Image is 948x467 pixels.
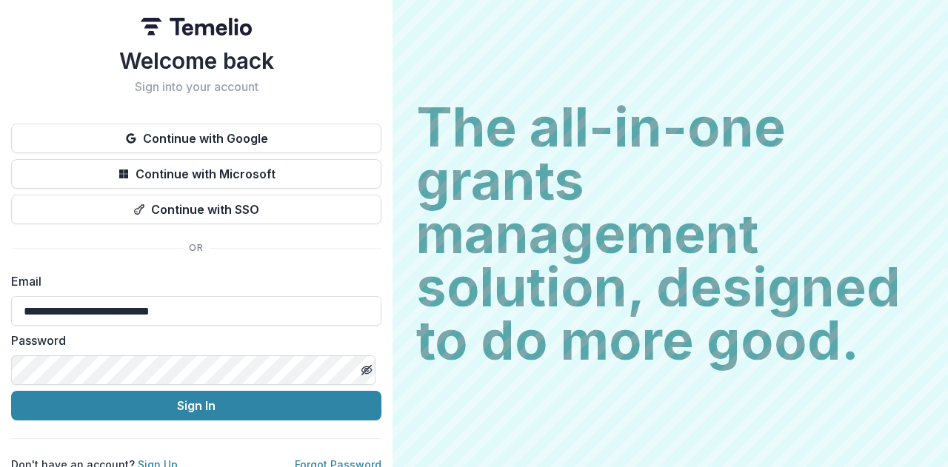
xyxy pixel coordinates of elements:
[11,332,373,349] label: Password
[11,195,381,224] button: Continue with SSO
[11,272,373,290] label: Email
[11,80,381,94] h2: Sign into your account
[355,358,378,382] button: Toggle password visibility
[11,159,381,189] button: Continue with Microsoft
[11,47,381,74] h1: Welcome back
[11,391,381,420] button: Sign In
[141,18,252,36] img: Temelio
[11,124,381,153] button: Continue with Google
